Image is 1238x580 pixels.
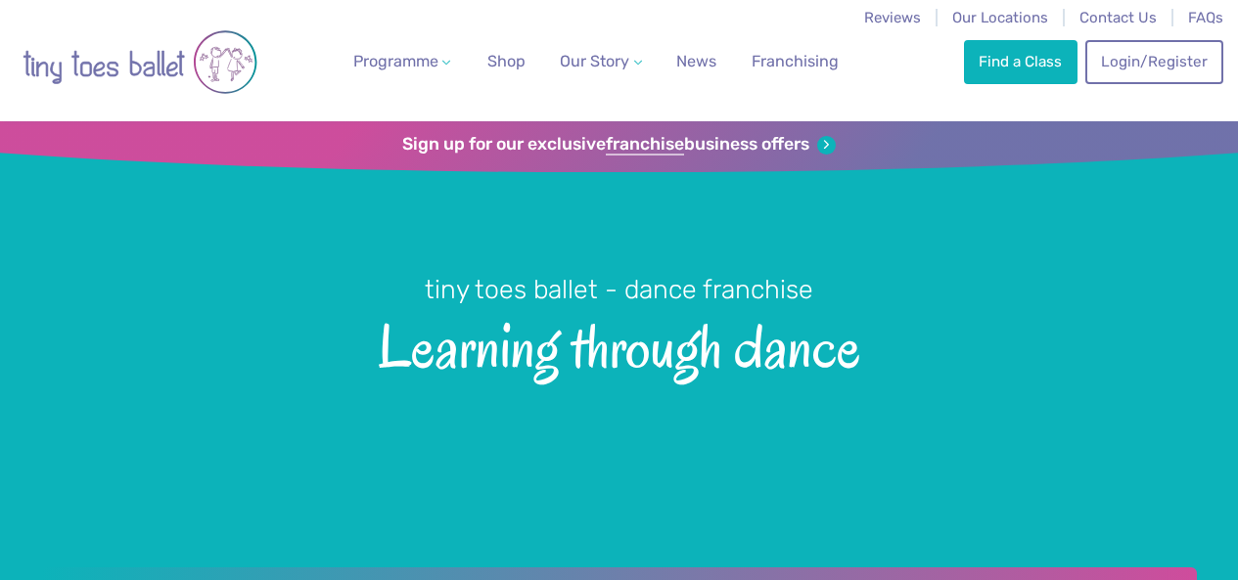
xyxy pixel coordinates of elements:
[487,52,526,70] span: Shop
[23,13,257,112] img: tiny toes ballet
[31,307,1207,379] span: Learning through dance
[744,42,847,81] a: Franchising
[952,9,1048,26] a: Our Locations
[425,274,813,305] small: tiny toes ballet - dance franchise
[1079,9,1157,26] a: Contact Us
[552,42,650,81] a: Our Story
[1085,40,1222,83] a: Login/Register
[964,40,1078,83] a: Find a Class
[1188,9,1223,26] a: FAQs
[480,42,533,81] a: Shop
[606,134,684,156] strong: franchise
[353,52,438,70] span: Programme
[864,9,921,26] a: Reviews
[676,52,716,70] span: News
[402,134,836,156] a: Sign up for our exclusivefranchisebusiness offers
[668,42,724,81] a: News
[560,52,629,70] span: Our Story
[752,52,839,70] span: Franchising
[345,42,459,81] a: Programme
